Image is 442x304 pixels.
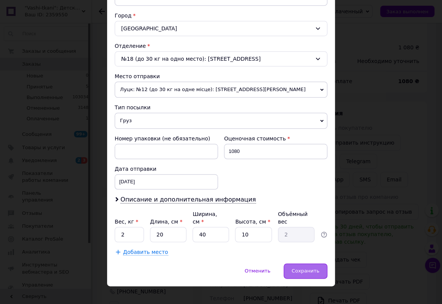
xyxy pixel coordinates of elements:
[115,113,327,129] span: Груз
[193,211,217,225] label: Ширина, см
[115,135,218,142] div: Номер упаковки (не обязательно)
[123,249,168,255] span: Добавить место
[120,196,256,203] span: Описание и дополнительная информация
[115,51,327,66] div: №18 (до 30 кг на одно место): [STREET_ADDRESS]
[278,210,314,225] div: Объёмный вес
[150,219,182,225] label: Длина, см
[115,219,138,225] label: Вес, кг
[115,104,150,110] span: Тип посылки
[115,73,160,79] span: Место отправки
[115,21,327,36] div: [GEOGRAPHIC_DATA]
[224,135,327,142] div: Оценочная стоимость
[115,12,327,19] div: Город
[292,268,319,274] span: Сохранить
[235,219,270,225] label: Высота, см
[245,268,270,274] span: Отменить
[115,42,327,50] div: Отделение
[115,165,218,173] div: Дата отправки
[115,82,327,98] span: Луцк: №12 (до 30 кг на одне місце): [STREET_ADDRESS][PERSON_NAME]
